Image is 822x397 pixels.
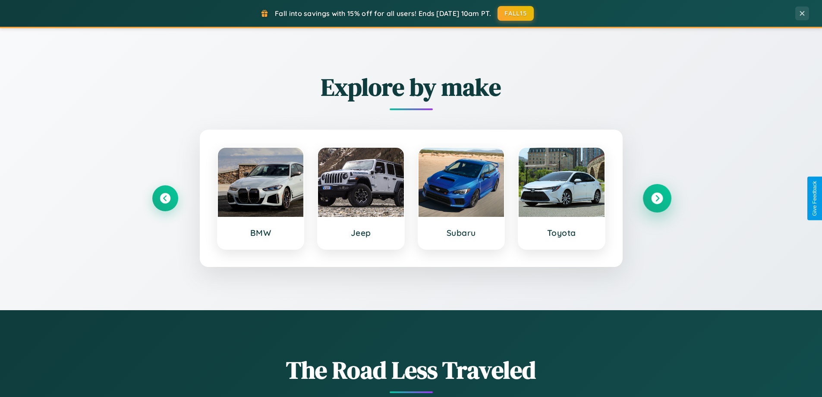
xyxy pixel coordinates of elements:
[152,70,670,104] h2: Explore by make
[527,228,596,238] h3: Toyota
[427,228,496,238] h3: Subaru
[327,228,395,238] h3: Jeep
[812,181,818,216] div: Give Feedback
[227,228,295,238] h3: BMW
[275,9,491,18] span: Fall into savings with 15% off for all users! Ends [DATE] 10am PT.
[152,353,670,387] h1: The Road Less Traveled
[498,6,534,21] button: FALL15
